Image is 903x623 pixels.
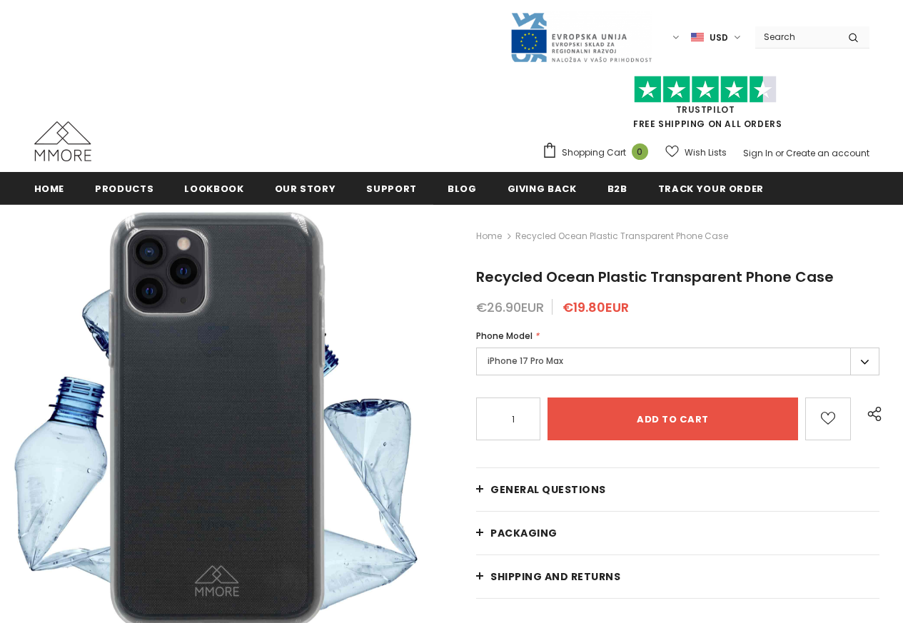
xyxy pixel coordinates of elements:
img: Trust Pilot Stars [634,76,777,103]
a: Trustpilot [676,103,735,116]
span: Track your order [658,182,764,196]
span: Wish Lists [685,146,727,160]
span: Giving back [508,182,577,196]
span: FREE SHIPPING ON ALL ORDERS [542,82,869,130]
span: support [366,182,417,196]
span: €19.80EUR [563,298,629,316]
a: Giving back [508,172,577,204]
a: Wish Lists [665,140,727,165]
span: Lookbook [184,182,243,196]
a: Javni Razpis [510,31,652,43]
a: Products [95,172,153,204]
a: B2B [607,172,627,204]
span: PACKAGING [490,526,558,540]
span: Shipping and returns [490,569,620,584]
a: Create an account [786,147,869,159]
input: Add to cart [548,397,798,440]
a: Home [34,172,65,204]
span: Phone Model [476,330,533,342]
a: support [366,172,417,204]
span: Our Story [275,182,336,196]
a: Lookbook [184,172,243,204]
span: Recycled Ocean Plastic Transparent Phone Case [515,228,728,245]
span: Recycled Ocean Plastic Transparent Phone Case [476,267,834,287]
img: MMORE Cases [34,121,91,161]
span: B2B [607,182,627,196]
span: General Questions [490,482,606,497]
input: Search Site [755,26,837,47]
span: or [775,147,784,159]
a: Sign In [743,147,773,159]
a: Our Story [275,172,336,204]
img: USD [691,31,704,44]
a: Shopping Cart 0 [542,142,655,163]
a: General Questions [476,468,879,511]
label: iPhone 17 Pro Max [476,348,879,375]
span: USD [710,31,728,45]
a: Shipping and returns [476,555,879,598]
span: Shopping Cart [562,146,626,160]
span: Products [95,182,153,196]
a: Track your order [658,172,764,204]
span: 0 [632,143,648,160]
img: Javni Razpis [510,11,652,64]
span: €26.90EUR [476,298,544,316]
a: PACKAGING [476,512,879,554]
a: Blog [448,172,477,204]
span: Home [34,182,65,196]
span: Blog [448,182,477,196]
a: Home [476,228,502,245]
